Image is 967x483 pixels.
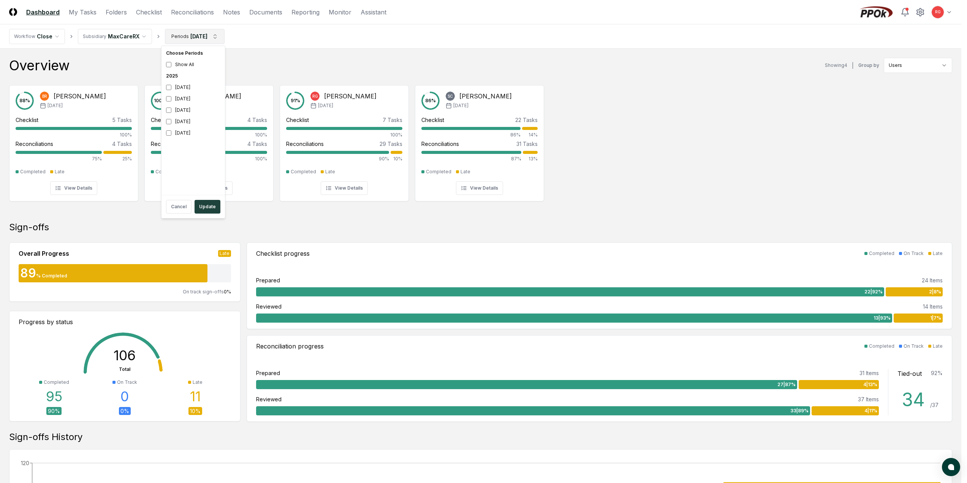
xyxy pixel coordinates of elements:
[195,200,220,214] button: Update
[163,70,223,82] div: 2025
[163,48,223,59] div: Choose Periods
[166,200,192,214] button: Cancel
[163,93,223,105] div: [DATE]
[163,59,223,70] div: Show All
[163,127,223,139] div: [DATE]
[163,116,223,127] div: [DATE]
[163,82,223,93] div: [DATE]
[163,105,223,116] div: [DATE]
